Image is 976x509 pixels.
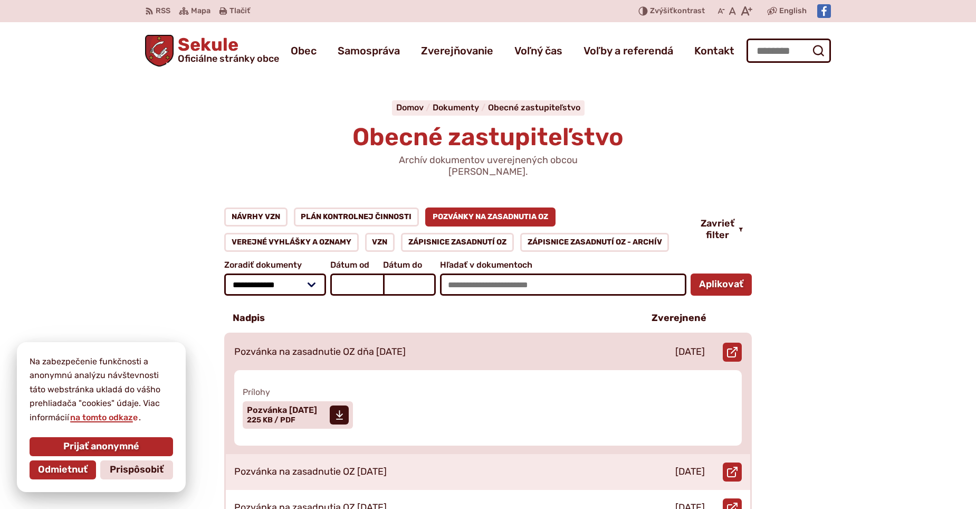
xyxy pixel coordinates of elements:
span: Obecné zastupiteľstvo [352,122,624,152]
span: Mapa [191,5,210,17]
a: Voľby a referendá [583,36,673,65]
p: [DATE] [675,346,705,358]
a: Kontakt [694,36,734,65]
span: Hľadať v dokumentoch [440,260,686,270]
p: [DATE] [675,466,705,478]
select: Zoradiť dokumenty [224,274,326,296]
span: Prijať anonymné [63,441,139,453]
span: Prispôsobiť [110,464,164,476]
a: Obec [291,36,317,65]
p: Pozvánka na zasadnutie OZ dňa [DATE] [234,346,406,358]
a: na tomto odkaze [69,412,139,422]
a: Zápisnice zasadnutí OZ [401,233,514,252]
button: Prijať anonymné [30,437,173,456]
a: Pozvánky na zasadnutia OZ [425,208,556,227]
a: Dokumenty [433,102,488,112]
input: Dátum do [383,274,436,296]
a: Plán kontrolnej činnosti [294,208,419,227]
span: Oficiálne stránky obce [178,54,279,63]
p: Na zabezpečenie funkčnosti a anonymnú analýzu návštevnosti táto webstránka ukladá do vášho prehli... [30,355,173,425]
img: Prejsť na Facebook stránku [817,4,831,18]
p: Nadpis [233,313,265,324]
a: Samospráva [338,36,400,65]
input: Hľadať v dokumentoch [440,274,686,296]
p: Archív dokumentov uverejnených obcou [PERSON_NAME]. [361,155,615,177]
a: Zápisnice zasadnutí OZ - ARCHÍV [520,233,669,252]
span: Dátum do [383,260,436,270]
span: kontrast [650,7,705,16]
a: English [777,5,809,17]
button: Zavrieť filter [692,218,752,241]
a: VZN [365,233,395,252]
span: Zoradiť dokumenty [224,260,326,270]
p: Zverejnené [652,313,706,324]
a: Domov [396,102,433,112]
span: RSS [156,5,170,17]
span: Sekule [174,36,279,63]
input: Dátum od [330,274,383,296]
a: Pozvánka [DATE] 225 KB / PDF [243,401,353,429]
span: Domov [396,102,424,112]
button: Odmietnuť [30,460,96,479]
a: Zverejňovanie [421,36,493,65]
a: Verejné vyhlášky a oznamy [224,233,359,252]
img: Prejsť na domovskú stránku [145,35,174,67]
a: Obecné zastupiteľstvo [488,102,580,112]
a: Voľný čas [514,36,562,65]
span: Tlačiť [229,7,250,16]
span: 225 KB / PDF [247,416,295,425]
a: Logo Sekule, prejsť na domovskú stránku. [145,35,279,67]
span: Prílohy [243,387,733,397]
a: Návrhy VZN [224,208,288,227]
span: Zvýšiť [650,6,673,15]
button: Prispôsobiť [100,460,173,479]
span: English [779,5,807,17]
button: Aplikovať [691,274,752,296]
span: Zavrieť filter [701,218,734,241]
p: Pozvánka na zasadnutie OZ [DATE] [234,466,387,478]
span: Dokumenty [433,102,479,112]
span: Pozvánka [DATE] [247,406,317,414]
span: Dátum od [330,260,383,270]
span: Odmietnuť [38,464,88,476]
